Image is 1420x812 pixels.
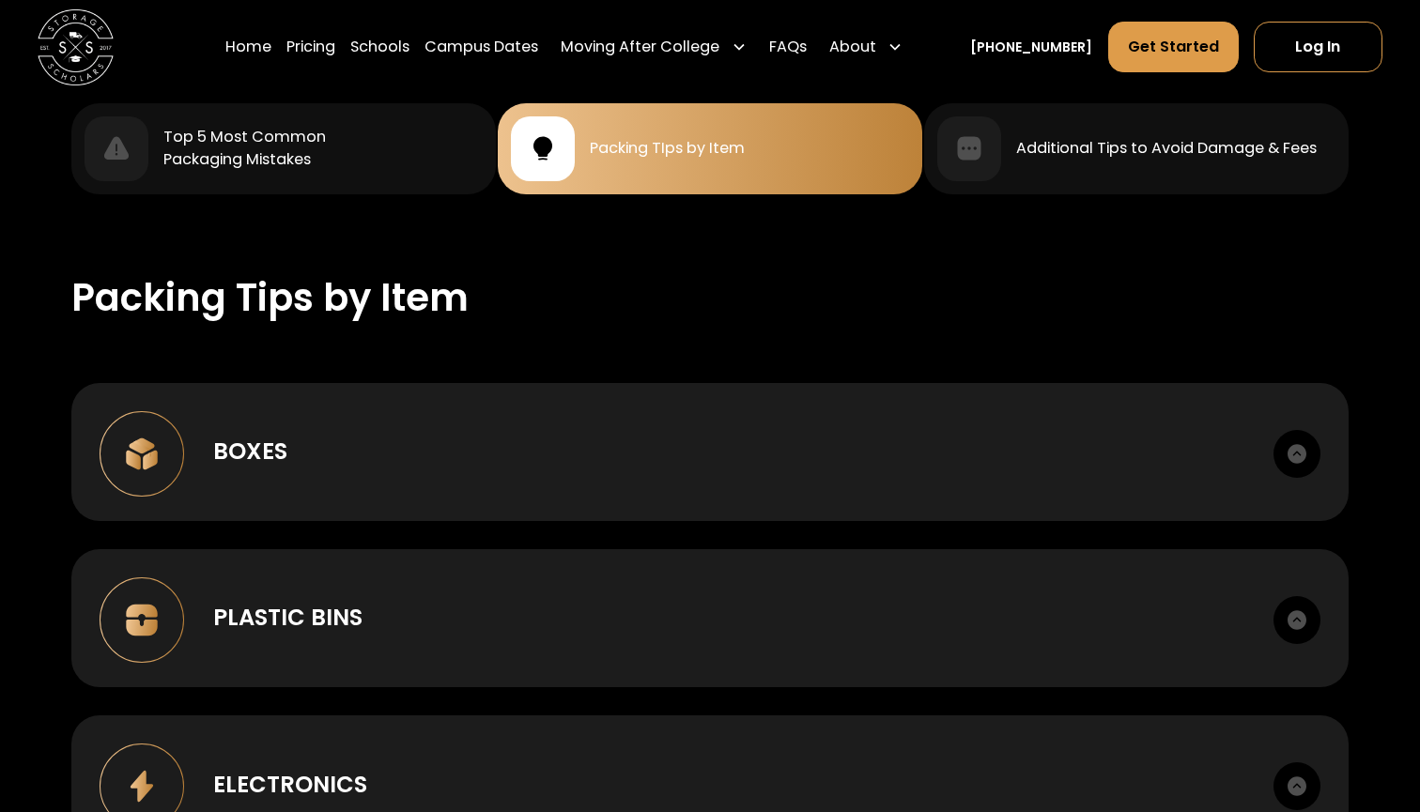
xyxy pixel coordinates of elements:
[553,21,753,73] div: Moving After College
[590,137,745,160] div: Packing TIps by Item
[769,21,807,73] a: FAQs
[970,38,1092,57] a: [PHONE_NUMBER]
[822,21,910,73] div: About
[1254,22,1382,72] a: Log In
[829,36,876,58] div: About
[561,36,719,58] div: Moving After College
[1108,22,1239,72] a: Get Started
[163,126,326,171] div: Top 5 Most Common Packaging Mistakes
[38,9,114,85] img: Storage Scholars main logo
[213,601,363,635] div: Plastic Bins
[424,21,538,73] a: Campus Dates
[71,269,469,326] div: Packing Tips by Item
[213,435,287,468] div: Boxes
[350,21,409,73] a: Schools
[213,768,367,802] div: Electronics
[38,9,114,85] a: home
[1016,137,1317,160] div: Additional Tips to Avoid Damage & Fees
[286,21,335,73] a: Pricing
[225,21,271,73] a: Home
